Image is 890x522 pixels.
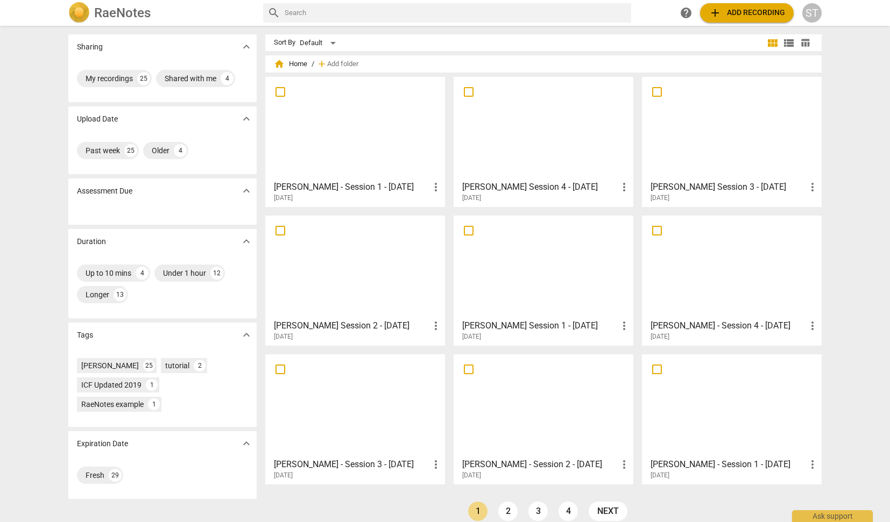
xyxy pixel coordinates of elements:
[806,458,819,471] span: more_vert
[457,81,630,202] a: [PERSON_NAME] Session 4 - [DATE][DATE]
[86,289,109,300] div: Longer
[274,319,429,332] h3: Marie-Therese Schwinn Session 2 - 06.08.2025
[528,502,548,521] a: Page 3
[77,236,106,247] p: Duration
[274,59,307,69] span: Home
[238,435,255,452] button: Show more
[651,471,669,480] span: [DATE]
[782,37,795,49] span: view_list
[136,267,149,280] div: 4
[240,235,253,248] span: expand_more
[651,181,806,194] h3: Marie-Therese Schwinn Session 3 - 11.08.2025
[709,6,785,19] span: Add recording
[240,40,253,53] span: expand_more
[498,502,518,521] a: Page 2
[238,39,255,55] button: Show more
[618,181,631,194] span: more_vert
[462,181,618,194] h3: Marie-Therese Schwinn Session 4 - 13.08.2025
[806,181,819,194] span: more_vert
[267,6,280,19] span: search
[646,219,818,341] a: [PERSON_NAME] - Session 4 - [DATE][DATE]
[86,470,104,481] div: Fresh
[618,458,631,471] span: more_vert
[146,379,158,391] div: 1
[238,327,255,343] button: Show more
[137,72,150,85] div: 25
[77,185,132,197] p: Assessment Due
[221,72,234,85] div: 4
[792,510,873,522] div: Ask support
[651,194,669,203] span: [DATE]
[240,437,253,450] span: expand_more
[148,398,160,410] div: 1
[238,183,255,199] button: Show more
[77,41,103,53] p: Sharing
[274,39,295,47] div: Sort By
[86,73,133,84] div: My recordings
[559,502,578,521] a: Page 4
[589,502,627,521] a: next
[462,332,481,341] span: [DATE]
[806,319,819,332] span: more_vert
[457,219,630,341] a: [PERSON_NAME] Session 1 - [DATE][DATE]
[700,3,794,23] button: Upload
[165,360,189,371] div: tutorial
[68,2,90,24] img: Logo
[285,4,627,22] input: Search
[797,35,813,51] button: Table view
[646,81,818,202] a: [PERSON_NAME] Session 3 - [DATE][DATE]
[800,38,810,48] span: table_chart
[457,358,630,480] a: [PERSON_NAME] - Session 2 - [DATE][DATE]
[462,458,618,471] h3: Julian Böhme - Session 2 - 08.08.2025
[462,194,481,203] span: [DATE]
[81,380,142,390] div: ICF Updated 2019
[274,458,429,471] h3: Julian Böhme - Session 3 - 14.08.2025
[269,358,441,480] a: [PERSON_NAME] - Session 3 - [DATE][DATE]
[240,184,253,197] span: expand_more
[274,471,293,480] span: [DATE]
[618,319,631,332] span: more_vert
[462,471,481,480] span: [DATE]
[651,458,806,471] h3: Julian Böhme - Session 1 - 05.08.2025
[94,5,151,20] h2: RaeNotes
[802,3,822,23] div: ST
[646,358,818,480] a: [PERSON_NAME] - Session 1 - [DATE][DATE]
[109,469,122,482] div: 29
[165,73,216,84] div: Shared with me
[781,35,797,51] button: List view
[238,233,255,249] button: Show more
[651,332,669,341] span: [DATE]
[77,438,128,449] p: Expiration Date
[274,332,293,341] span: [DATE]
[274,181,429,194] h3: Sascha Breuer-Rölke - Session 1 - 07.08.2025
[77,330,93,341] p: Tags
[114,288,126,301] div: 13
[210,267,223,280] div: 12
[765,35,781,51] button: Tile view
[240,328,253,341] span: expand_more
[462,319,618,332] h3: Marie-Therese Schwinn Session 1 - 04.08.2025
[240,112,253,125] span: expand_more
[468,502,488,521] a: Page 1 is your current page
[152,145,169,156] div: Older
[81,360,139,371] div: [PERSON_NAME]
[680,6,693,19] span: help
[77,113,118,125] p: Upload Date
[269,81,441,202] a: [PERSON_NAME] - Session 1 - [DATE][DATE]
[81,399,144,410] div: RaeNotes example
[327,60,358,68] span: Add folder
[429,319,442,332] span: more_vert
[429,181,442,194] span: more_vert
[68,2,255,24] a: LogoRaeNotes
[766,37,779,49] span: view_module
[269,219,441,341] a: [PERSON_NAME] Session 2 - [DATE][DATE]
[143,360,155,371] div: 25
[174,144,187,157] div: 4
[124,144,137,157] div: 25
[429,458,442,471] span: more_vert
[676,3,696,23] a: Help
[312,60,314,68] span: /
[316,59,327,69] span: add
[300,34,340,52] div: Default
[274,59,285,69] span: home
